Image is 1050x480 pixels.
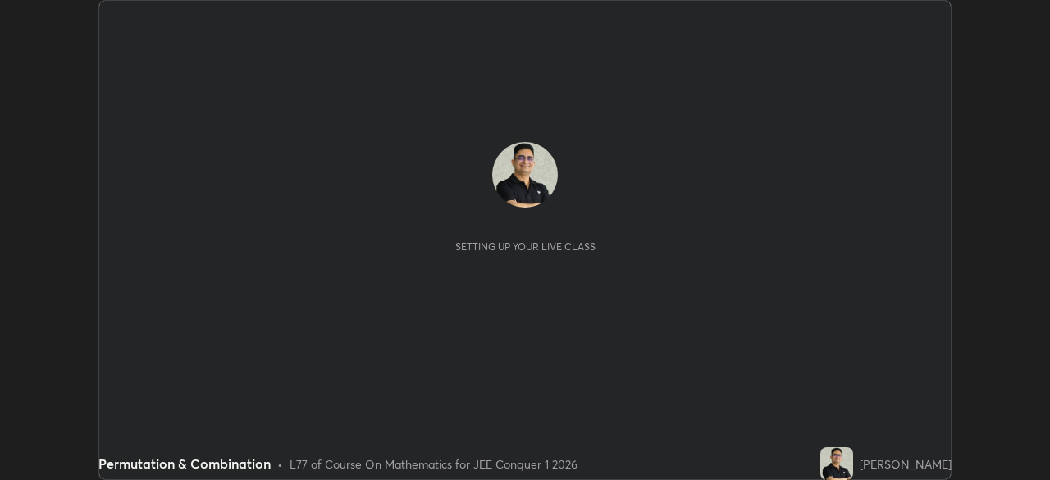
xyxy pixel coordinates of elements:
[492,142,558,208] img: 80a8f8f514494e9a843945b90b7e7503.jpg
[290,455,577,473] div: L77 of Course On Mathematics for JEE Conquer 1 2026
[820,447,853,480] img: 80a8f8f514494e9a843945b90b7e7503.jpg
[860,455,952,473] div: [PERSON_NAME]
[277,455,283,473] div: •
[455,240,596,253] div: Setting up your live class
[98,454,271,473] div: Permutation & Combination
